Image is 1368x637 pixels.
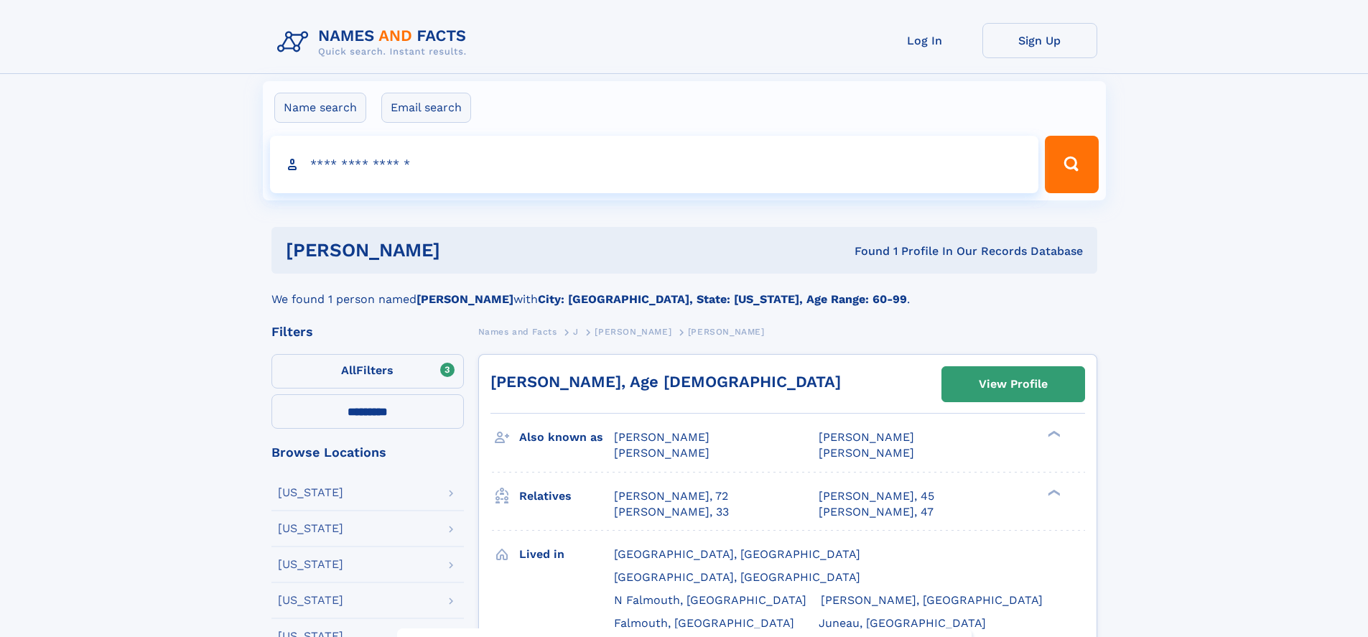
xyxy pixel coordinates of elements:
[821,593,1043,607] span: [PERSON_NAME], [GEOGRAPHIC_DATA]
[614,446,709,460] span: [PERSON_NAME]
[286,241,648,259] h1: [PERSON_NAME]
[942,367,1084,401] a: View Profile
[270,136,1039,193] input: search input
[979,368,1048,401] div: View Profile
[271,23,478,62] img: Logo Names and Facts
[271,446,464,459] div: Browse Locations
[417,292,513,306] b: [PERSON_NAME]
[271,274,1097,308] div: We found 1 person named with .
[647,243,1083,259] div: Found 1 Profile In Our Records Database
[278,487,343,498] div: [US_STATE]
[1044,488,1061,497] div: ❯
[519,425,614,450] h3: Also known as
[819,430,914,444] span: [PERSON_NAME]
[614,570,860,584] span: [GEOGRAPHIC_DATA], [GEOGRAPHIC_DATA]
[341,363,356,377] span: All
[614,488,728,504] a: [PERSON_NAME], 72
[573,322,579,340] a: J
[819,446,914,460] span: [PERSON_NAME]
[478,322,557,340] a: Names and Facts
[278,559,343,570] div: [US_STATE]
[982,23,1097,58] a: Sign Up
[274,93,366,123] label: Name search
[519,484,614,508] h3: Relatives
[278,523,343,534] div: [US_STATE]
[688,327,765,337] span: [PERSON_NAME]
[595,327,671,337] span: [PERSON_NAME]
[614,547,860,561] span: [GEOGRAPHIC_DATA], [GEOGRAPHIC_DATA]
[573,327,579,337] span: J
[490,373,841,391] a: [PERSON_NAME], Age [DEMOGRAPHIC_DATA]
[538,292,907,306] b: City: [GEOGRAPHIC_DATA], State: [US_STATE], Age Range: 60-99
[614,430,709,444] span: [PERSON_NAME]
[819,488,934,504] a: [PERSON_NAME], 45
[381,93,471,123] label: Email search
[614,616,794,630] span: Falmouth, [GEOGRAPHIC_DATA]
[819,504,934,520] a: [PERSON_NAME], 47
[614,593,806,607] span: N Falmouth, [GEOGRAPHIC_DATA]
[278,595,343,606] div: [US_STATE]
[867,23,982,58] a: Log In
[1044,429,1061,439] div: ❯
[271,354,464,389] label: Filters
[519,542,614,567] h3: Lived in
[595,322,671,340] a: [PERSON_NAME]
[1045,136,1098,193] button: Search Button
[271,325,464,338] div: Filters
[614,504,729,520] a: [PERSON_NAME], 33
[819,616,986,630] span: Juneau, [GEOGRAPHIC_DATA]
